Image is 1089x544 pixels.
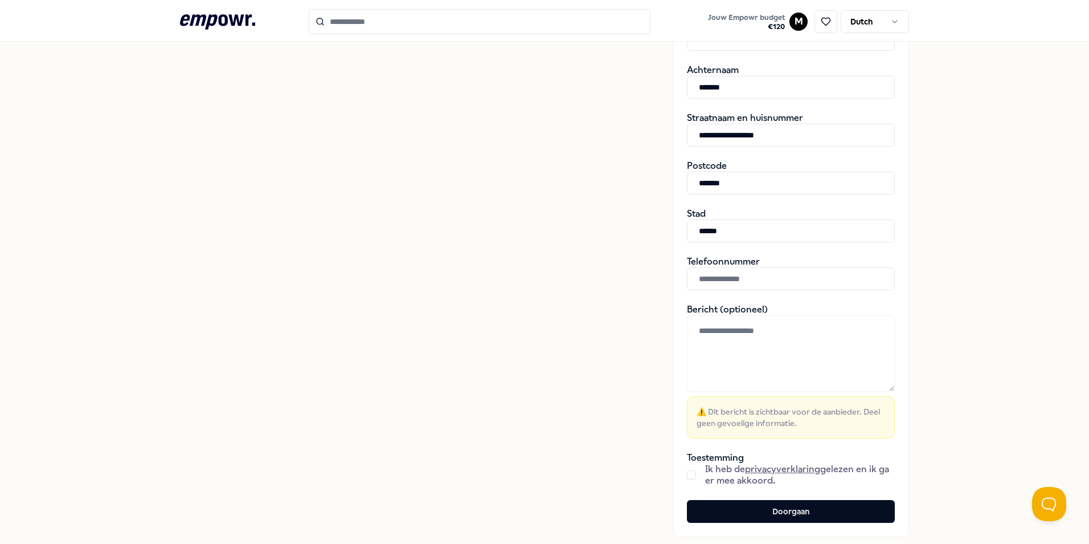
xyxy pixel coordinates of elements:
div: Bericht (optioneel) [687,304,895,439]
button: Jouw Empowr budget€120 [706,11,787,34]
button: Doorgaan [687,500,895,523]
iframe: Help Scout Beacon - Open [1032,487,1066,521]
button: M [789,13,808,31]
div: Achternaam [687,64,895,99]
div: Postcode [687,160,895,194]
span: ⚠️ Dit bericht is zichtbaar voor de aanbieder. Deel geen gevoelige informatie. [697,406,885,429]
span: Ik heb de gelezen en ik ga er mee akkoord. [705,464,895,486]
div: Toestemming [687,452,895,486]
a: Jouw Empowr budget€120 [703,10,789,34]
a: privacyverklaring [745,464,820,474]
div: Stad [687,208,895,242]
div: Telefoonnummer [687,256,895,290]
span: Jouw Empowr budget [708,13,785,22]
input: Search for products, categories or subcategories [309,9,650,34]
div: Straatnaam en huisnummer [687,112,895,147]
span: € 120 [708,22,785,31]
